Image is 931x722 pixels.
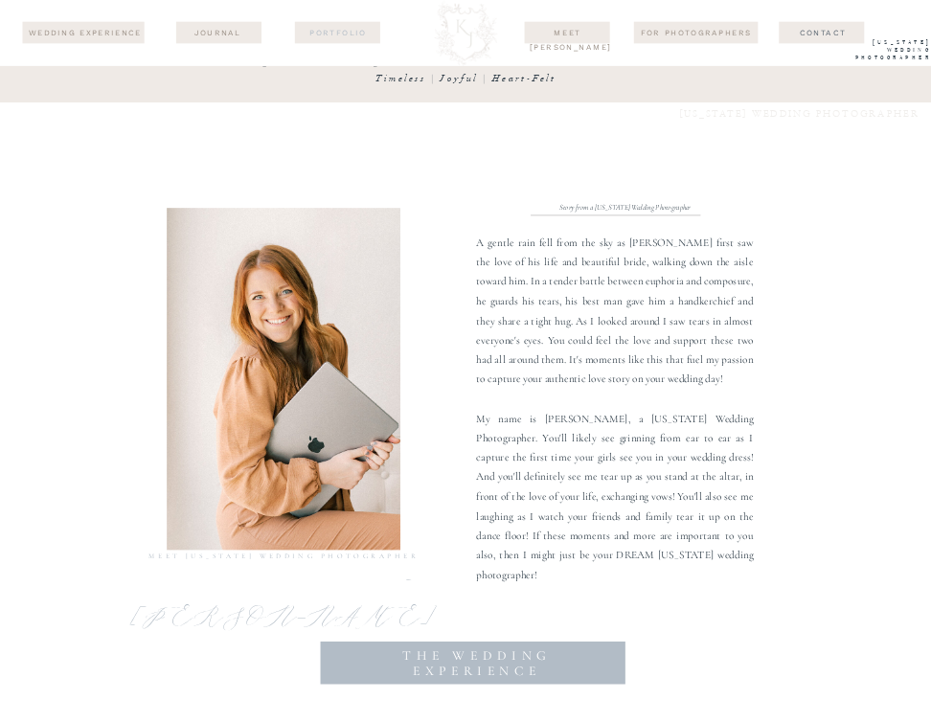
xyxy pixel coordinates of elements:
h1: [US_STATE] wedding photographer [251,47,680,65]
p: - [PERSON_NAME] [131,558,412,616]
a: Meet [PERSON_NAME] [530,27,605,39]
a: wedding experience [27,27,144,41]
a: Portfolio [300,27,375,39]
a: [US_STATE] WEdding Photographer [831,39,931,66]
p: A gentle rain fell from the sky as [PERSON_NAME] first saw the love of his life and beautiful bri... [476,233,753,570]
a: The wedding Experience [336,647,618,687]
a: For Photographers [634,27,759,39]
p: Story from a [US_STATE] Wedding Photographer [559,200,824,214]
p: Timeless | Joyful | Heart-Felt [310,74,622,92]
a: journal [180,27,256,39]
a: Contact [769,27,877,39]
a: Meet [US_STATE] wedding photographer [125,553,442,587]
